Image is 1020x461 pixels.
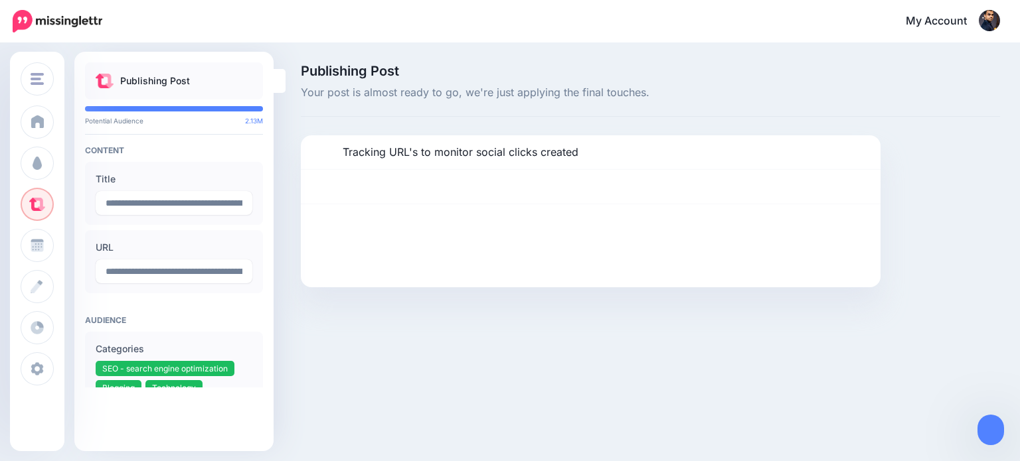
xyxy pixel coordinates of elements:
span: We'll email you a click report each week [343,264,603,279]
label: URL [96,239,252,255]
span: Blogging [102,383,135,393]
span: Technology [152,383,196,393]
p: Tracking URL's to monitor social clicks created [343,144,578,161]
a: My Account [892,5,1000,38]
span: Your post is almost ready to go, we're just applying the final touches. [301,84,1000,101]
span: Publishing Post [301,64,1000,78]
h4: Audience [85,315,263,325]
img: curate.png [96,74,114,88]
p: Publishing Post [120,73,190,89]
span: SEO - search engine optimization [102,363,228,373]
img: menu.png [31,73,44,85]
mark: learning mode [408,212,485,230]
label: Categories [96,341,252,357]
h4: Content [85,145,263,155]
label: Title [96,171,252,187]
img: Missinglettr [13,10,102,33]
span: 2.13M [245,117,263,125]
p: Potential Audience [85,117,263,125]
